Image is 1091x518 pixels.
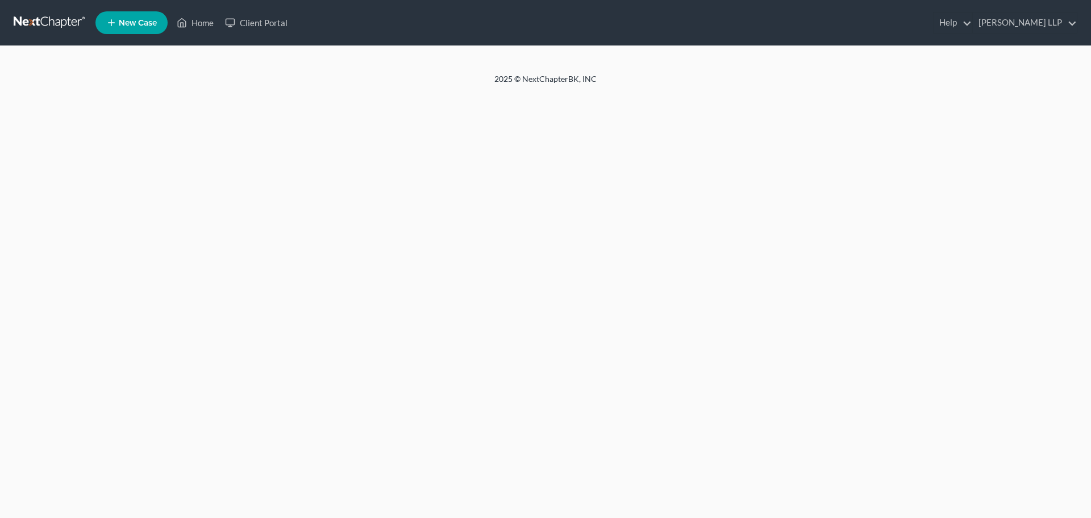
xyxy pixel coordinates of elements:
[222,73,869,94] div: 2025 © NextChapterBK, INC
[934,13,972,33] a: Help
[973,13,1077,33] a: [PERSON_NAME] LLP
[171,13,219,33] a: Home
[219,13,293,33] a: Client Portal
[95,11,168,34] new-legal-case-button: New Case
